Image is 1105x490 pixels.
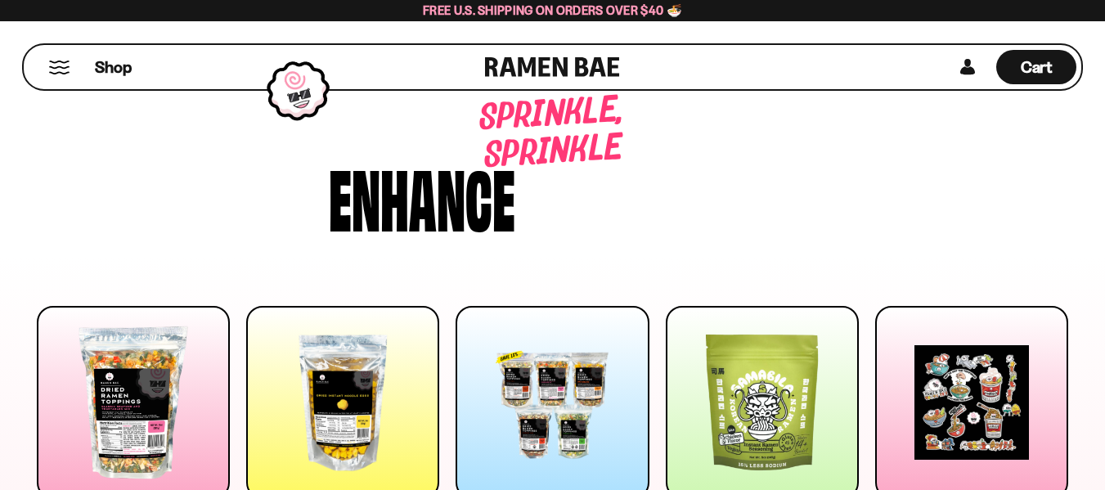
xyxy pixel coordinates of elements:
span: Shop [95,56,132,79]
a: Shop [95,50,132,84]
span: Free U.S. Shipping on Orders over $40 🍜 [423,2,682,18]
span: Cart [1021,57,1053,77]
div: Enhance [329,157,515,235]
div: Cart [996,45,1076,89]
button: Mobile Menu Trigger [48,61,70,74]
